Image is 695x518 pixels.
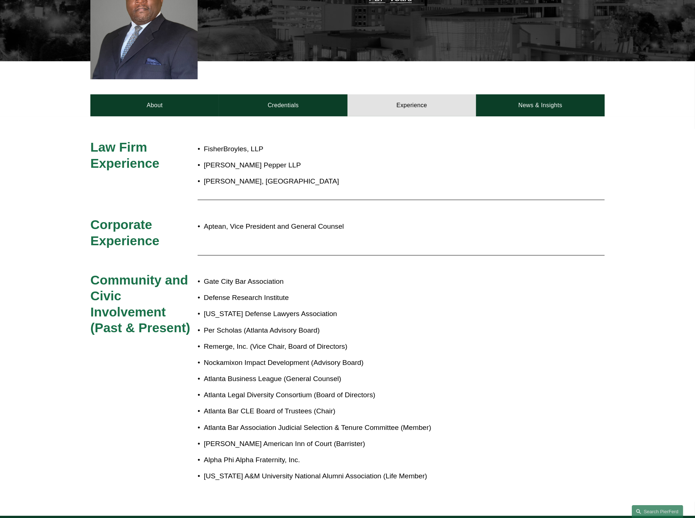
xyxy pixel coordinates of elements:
[90,140,159,170] span: Law Firm Experience
[204,438,540,450] p: [PERSON_NAME] American Inn of Court (Barrister)
[204,373,540,385] p: Atlanta Business League (General Counsel)
[204,143,540,156] p: FisherBroyles, LLP
[90,217,159,248] span: Corporate Experience
[204,389,540,402] p: Atlanta Legal Diversity Consortium (Board of Directors)
[632,505,683,518] a: Search this site
[204,324,540,337] p: Per Scholas (Atlanta Advisory Board)
[219,94,347,116] a: Credentials
[204,454,540,467] p: Alpha Phi Alpha Fraternity, Inc.
[204,220,540,233] p: Aptean, Vice President and General Counsel
[204,356,540,369] p: Nockamixon Impact Development (Advisory Board)
[204,405,540,418] p: Atlanta Bar CLE Board of Trustees (Chair)
[204,175,540,188] p: [PERSON_NAME], [GEOGRAPHIC_DATA]
[90,94,219,116] a: About
[476,94,605,116] a: News & Insights
[204,159,540,172] p: [PERSON_NAME] Pepper LLP
[90,273,192,335] span: Community and Civic Involvement (Past & Present)
[204,275,540,288] p: Gate City Bar Association
[347,94,476,116] a: Experience
[204,470,540,483] p: [US_STATE] A&M University National Alumni Association (Life Member)
[204,291,540,304] p: Defense Research Institute
[204,340,540,353] p: Remerge, Inc. (Vice Chair, Board of Directors)
[204,421,540,434] p: Atlanta Bar Association Judicial Selection & Tenure Committee (Member)
[204,308,540,320] p: [US_STATE] Defense Lawyers Association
